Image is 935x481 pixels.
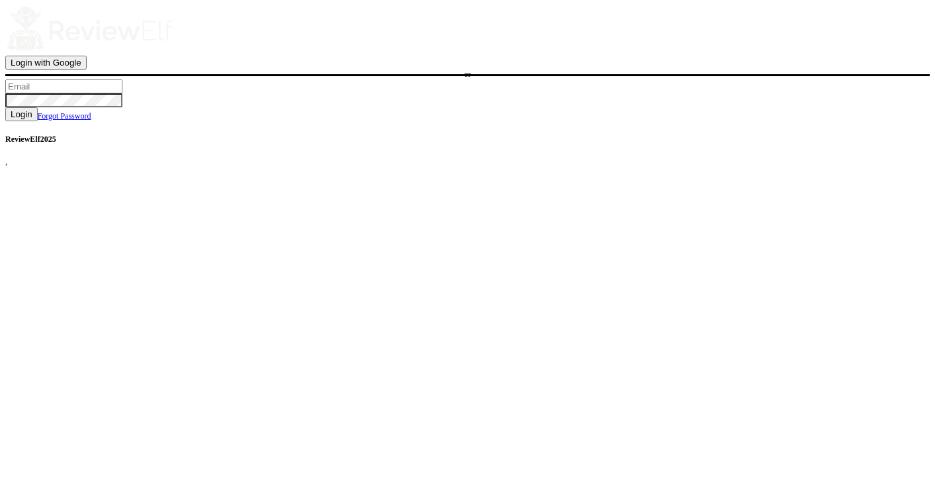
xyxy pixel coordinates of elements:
[5,5,175,53] img: logo
[5,132,930,146] h4: ReviewElf 2025
[11,58,81,68] span: Login with Google
[11,109,32,119] span: Login
[5,107,38,121] button: Login
[38,111,91,121] a: Forgot Password
[5,56,87,70] button: Login with Google
[5,80,122,93] input: Email
[5,5,930,167] body: ,
[465,70,471,79] span: or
